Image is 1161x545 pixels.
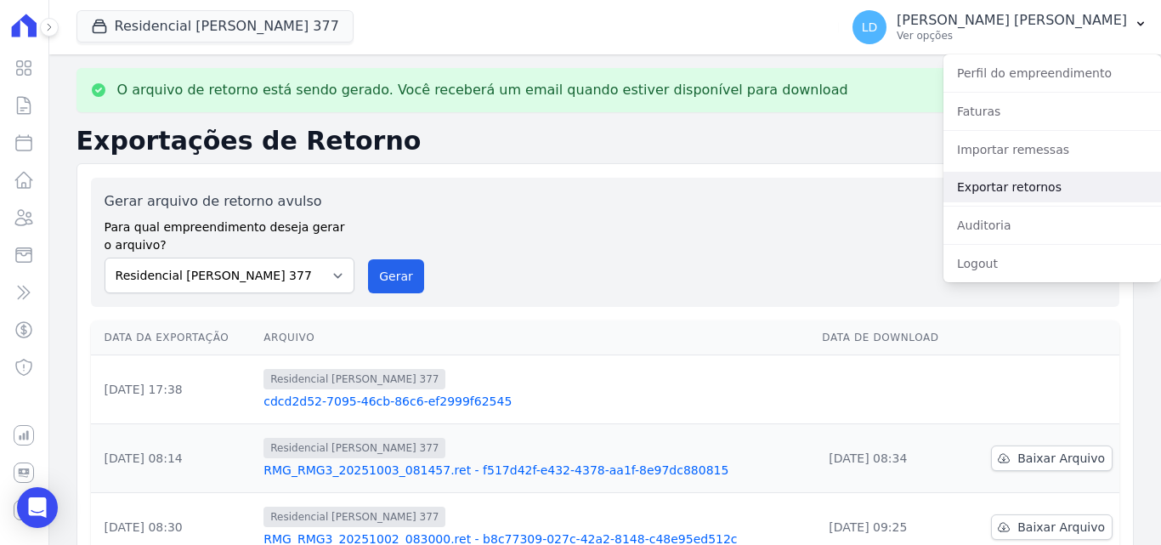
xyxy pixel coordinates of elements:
[76,126,1134,156] h2: Exportações de Retorno
[91,424,258,493] td: [DATE] 08:14
[117,82,848,99] p: O arquivo de retorno está sendo gerado. Você receberá um email quando estiver disponível para dow...
[991,514,1113,540] a: Baixar Arquivo
[815,321,965,355] th: Data de Download
[263,393,808,410] a: cdcd2d52-7095-46cb-86c6-ef2999f62545
[257,321,815,355] th: Arquivo
[263,507,445,527] span: Residencial [PERSON_NAME] 377
[839,3,1161,51] button: LD [PERSON_NAME] [PERSON_NAME] Ver opções
[943,134,1161,165] a: Importar remessas
[91,321,258,355] th: Data da Exportação
[943,96,1161,127] a: Faturas
[368,259,424,293] button: Gerar
[263,369,445,389] span: Residencial [PERSON_NAME] 377
[943,210,1161,241] a: Auditoria
[1017,519,1105,536] span: Baixar Arquivo
[263,462,808,479] a: RMG_RMG3_20251003_081457.ret - f517d42f-e432-4378-aa1f-8e97dc880815
[105,212,355,254] label: Para qual empreendimento deseja gerar o arquivo?
[17,487,58,528] div: Open Intercom Messenger
[263,438,445,458] span: Residencial [PERSON_NAME] 377
[815,424,965,493] td: [DATE] 08:34
[91,355,258,424] td: [DATE] 17:38
[76,10,354,43] button: Residencial [PERSON_NAME] 377
[943,248,1161,279] a: Logout
[943,172,1161,202] a: Exportar retornos
[862,21,878,33] span: LD
[897,12,1127,29] p: [PERSON_NAME] [PERSON_NAME]
[943,58,1161,88] a: Perfil do empreendimento
[105,191,355,212] label: Gerar arquivo de retorno avulso
[1017,450,1105,467] span: Baixar Arquivo
[897,29,1127,43] p: Ver opções
[991,446,1113,471] a: Baixar Arquivo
